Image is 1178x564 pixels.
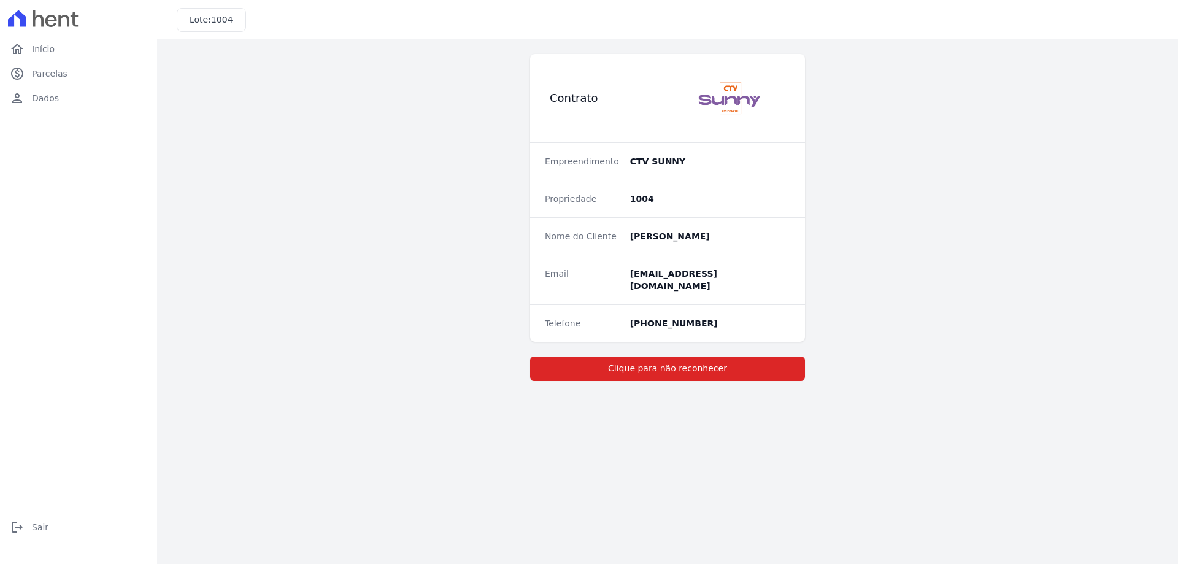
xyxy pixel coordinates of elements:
[32,521,48,533] span: Sair
[630,317,790,330] dd: [PHONE_NUMBER]
[674,61,785,135] img: logo%20sunny%20principal.png
[5,61,152,86] a: paidParcelas
[32,43,55,55] span: Início
[32,92,59,104] span: Dados
[550,91,598,106] h3: Contrato
[190,14,233,26] h3: Lote:
[10,520,25,535] i: logout
[10,42,25,56] i: home
[630,230,790,242] dd: [PERSON_NAME]
[545,317,620,330] dt: Telefone
[10,91,25,106] i: person
[211,15,233,25] span: 1004
[32,68,67,80] span: Parcelas
[545,193,620,205] dt: Propriedade
[5,86,152,110] a: personDados
[545,268,620,292] dt: Email
[630,193,790,205] dd: 1004
[630,155,790,168] dd: CTV SUNNY
[545,155,620,168] dt: Empreendimento
[10,66,25,81] i: paid
[530,357,805,381] a: Clique para não reconhecer
[545,230,620,242] dt: Nome do Cliente
[5,37,152,61] a: homeInício
[5,515,152,539] a: logoutSair
[630,268,790,292] dd: [EMAIL_ADDRESS][DOMAIN_NAME]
